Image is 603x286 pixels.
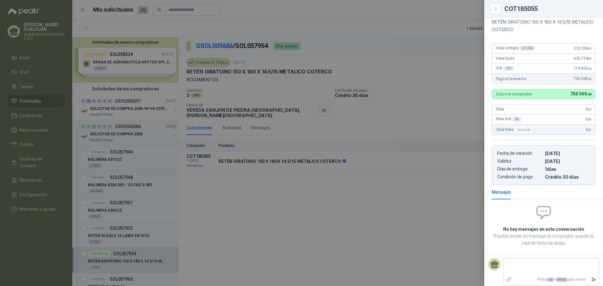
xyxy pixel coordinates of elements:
[496,92,532,96] p: Cobro al comprador
[570,91,591,96] span: 750.549
[545,174,590,180] p: Crédito 30 días
[545,166,590,172] p: 1 dias
[496,107,504,111] span: Flete
[514,126,533,133] div: Incluido
[545,159,590,164] p: [DATE]
[512,117,521,122] div: 0 %
[588,77,591,81] span: ,66
[503,66,514,71] div: 19 %
[497,166,542,172] p: Días de entrega
[589,274,599,285] button: Enviar
[588,118,591,121] span: ,00
[588,67,591,70] span: ,66
[574,46,591,51] span: 210.238
[588,47,591,50] span: ,00
[514,274,589,285] p: Pulsa + para enviar
[492,233,595,246] p: Puedes enviar un mensaje al comprador usando la caja de texto de abajo.
[588,108,591,111] span: ,00
[496,126,535,133] span: Total Flete
[496,56,514,61] span: Valor bruto
[492,18,595,33] p: RETÉN GIRATORIO 150 X 180 X 14.5/15 METALICO COTERCO
[586,92,591,96] span: ,66
[588,128,591,132] span: ,00
[574,77,591,81] span: 750.549
[492,189,511,196] div: Mensajes
[586,107,591,111] span: 0
[497,174,542,180] p: Condición de pago
[496,117,521,122] span: Flete IVA
[492,226,595,233] h2: No hay mensajes en esta conversación
[496,66,514,71] span: IVA
[496,46,535,51] span: Valor unitario
[547,278,554,282] span: Ctrl
[586,127,591,132] span: 0
[520,46,535,51] div: x 3 UND
[492,5,499,13] button: Close
[545,151,590,156] p: [DATE]
[574,56,591,61] span: 630.714
[504,6,595,12] div: COT185055
[586,117,591,121] span: 0
[503,274,514,285] label: Adjuntar archivos
[496,77,526,81] span: Pago al proveedor
[556,278,567,282] span: ENTER
[497,151,542,156] p: Fecha de creación
[497,159,542,164] p: Validez
[574,66,591,71] span: 119.835
[588,57,591,60] span: ,00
